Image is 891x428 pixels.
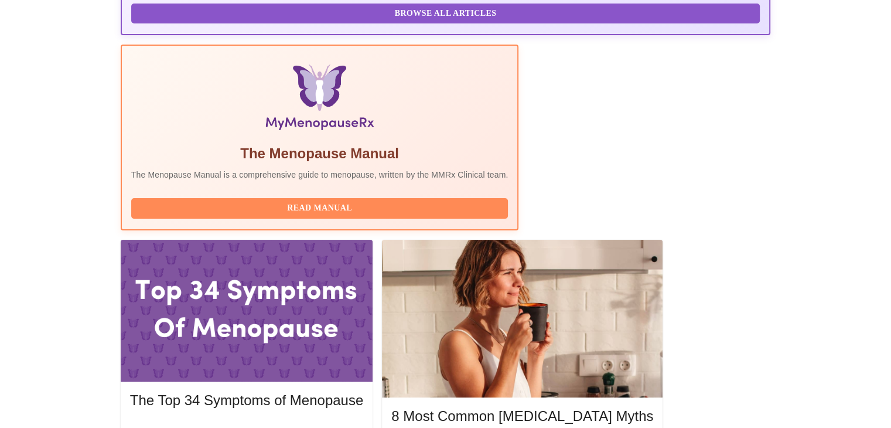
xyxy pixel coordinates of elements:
span: Browse All Articles [143,6,749,21]
a: Browse All Articles [131,8,763,18]
h5: The Top 34 Symptoms of Menopause [130,391,363,410]
button: Read Manual [131,198,508,219]
p: The Menopause Manual is a comprehensive guide to menopause, written by the MMRx Clinical team. [131,169,508,181]
a: Read Manual [131,202,511,212]
h5: 8 Most Common [MEDICAL_DATA] Myths [391,407,653,426]
h5: The Menopause Manual [131,144,508,163]
span: Read Manual [143,201,497,216]
button: Browse All Articles [131,4,760,24]
img: Menopause Manual [191,64,448,135]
